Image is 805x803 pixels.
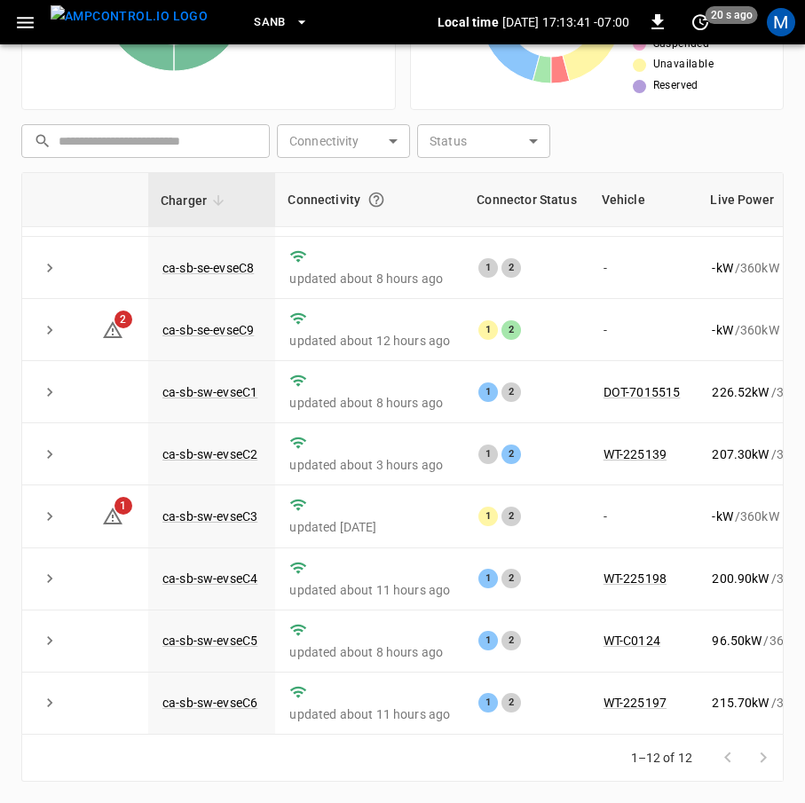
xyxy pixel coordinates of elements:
[604,571,667,586] a: WT-225198
[653,77,698,95] span: Reserved
[254,12,286,33] span: SanB
[289,581,450,599] p: updated about 11 hours ago
[36,379,63,405] button: expand row
[501,258,521,278] div: 2
[289,332,450,350] p: updated about 12 hours ago
[589,237,698,299] td: -
[162,509,257,524] a: ca-sb-sw-evseC3
[36,255,63,281] button: expand row
[589,299,698,361] td: -
[631,749,693,767] p: 1–12 of 12
[478,693,498,712] div: 1
[686,8,714,36] button: set refresh interval
[114,311,132,328] span: 2
[712,694,769,712] p: 215.70 kW
[289,456,450,474] p: updated about 3 hours ago
[478,507,498,526] div: 1
[501,445,521,464] div: 2
[288,184,452,216] div: Connectivity
[502,13,629,31] p: [DATE] 17:13:41 -07:00
[712,570,769,587] p: 200.90 kW
[162,323,254,337] a: ca-sb-se-evseC9
[712,321,732,339] p: - kW
[102,322,123,336] a: 2
[604,447,667,461] a: WT-225139
[289,394,450,412] p: updated about 8 hours ago
[501,507,521,526] div: 2
[162,634,257,648] a: ca-sb-sw-evseC5
[162,571,257,586] a: ca-sb-sw-evseC4
[589,173,698,227] th: Vehicle
[767,8,795,36] div: profile-icon
[289,705,450,723] p: updated about 11 hours ago
[501,631,521,650] div: 2
[289,643,450,661] p: updated about 8 hours ago
[712,383,769,401] p: 226.52 kW
[162,696,257,710] a: ca-sb-sw-evseC6
[712,259,732,277] p: - kW
[478,631,498,650] div: 1
[114,497,132,515] span: 1
[162,447,257,461] a: ca-sb-sw-evseC2
[36,627,63,654] button: expand row
[712,632,762,649] p: 96.50 kW
[478,445,498,464] div: 1
[360,184,392,216] button: Connection between the charger and our software.
[289,518,450,536] p: updated [DATE]
[478,569,498,588] div: 1
[478,382,498,402] div: 1
[247,5,316,40] button: SanB
[604,696,667,710] a: WT-225197
[589,485,698,547] td: -
[102,508,123,523] a: 1
[501,569,521,588] div: 2
[478,320,498,340] div: 1
[162,261,254,275] a: ca-sb-se-evseC8
[161,190,230,211] span: Charger
[706,6,758,24] span: 20 s ago
[604,385,681,399] a: DOT-7015515
[36,689,63,716] button: expand row
[653,56,714,74] span: Unavailable
[604,634,660,648] a: WT-C0124
[501,693,521,712] div: 2
[36,565,63,592] button: expand row
[36,317,63,343] button: expand row
[438,13,499,31] p: Local time
[464,173,588,227] th: Connector Status
[478,258,498,278] div: 1
[712,445,769,463] p: 207.30 kW
[289,270,450,287] p: updated about 8 hours ago
[36,503,63,530] button: expand row
[501,320,521,340] div: 2
[162,385,257,399] a: ca-sb-sw-evseC1
[501,382,521,402] div: 2
[712,508,732,525] p: - kW
[51,5,208,28] img: ampcontrol.io logo
[36,441,63,468] button: expand row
